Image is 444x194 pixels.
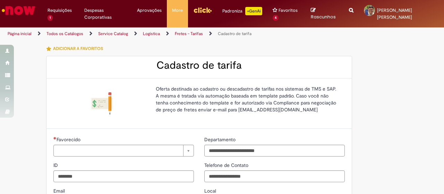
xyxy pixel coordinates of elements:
[53,137,57,140] span: Necessários
[245,7,262,15] p: +GenAi
[53,162,59,168] span: ID
[53,145,194,157] a: Limpar campo Favorecido
[273,15,279,21] span: 4
[204,170,345,182] input: Telefone de Contato
[5,27,291,40] ul: Trilhas de página
[172,7,183,14] span: More
[48,7,72,14] span: Requisições
[204,145,345,157] input: Departamento
[53,60,345,71] h2: Cadastro de tarifa
[311,14,336,20] span: Rascunhos
[98,31,128,36] a: Service Catalog
[48,15,53,21] span: 1
[222,7,262,15] div: Padroniza
[84,7,127,21] span: Despesas Corporativas
[137,7,162,14] span: Aprovações
[1,3,36,17] img: ServiceNow
[53,46,103,51] span: Adicionar a Favoritos
[218,31,251,36] a: Cadastro de tarifa
[46,41,107,56] button: Adicionar a Favoritos
[204,136,237,143] span: Departamento
[53,170,194,182] input: ID
[204,188,217,194] span: Local
[53,188,66,194] span: Email
[193,5,212,15] img: click_logo_yellow_360x200.png
[156,85,340,113] p: Oferta destinada ao cadastro ou descadastro de tarifas nos sistemas de TMS e SAP. A mesma é trata...
[91,92,113,115] img: Cadastro de tarifa
[8,31,32,36] a: Página inicial
[57,136,82,143] span: Necessários - Favorecido
[46,31,83,36] a: Todos os Catálogos
[143,31,160,36] a: Logistica
[279,7,298,14] span: Favoritos
[311,7,339,20] a: Rascunhos
[204,162,250,168] span: Telefone de Contato
[175,31,203,36] a: Fretes - Tarifas
[377,7,412,20] span: [PERSON_NAME] [PERSON_NAME]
